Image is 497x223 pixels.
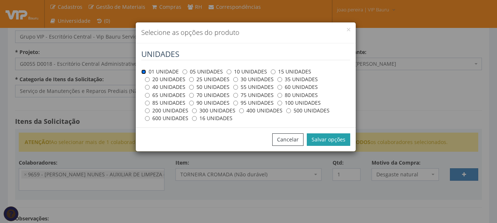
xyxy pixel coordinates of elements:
[233,76,274,83] label: 30 UNIDADES
[145,99,185,107] label: 85 UNIDADES
[227,68,267,75] label: 10 UNIDADES
[145,91,185,99] label: 65 UNIDADES
[141,49,350,60] legend: UNIDADES
[192,107,235,114] label: 300 UNIDADES
[277,91,318,99] label: 80 UNIDADES
[189,99,230,107] label: 90 UNIDADES
[145,107,188,114] label: 200 UNIDADES
[233,83,274,91] label: 55 UNIDADES
[271,68,311,75] label: 15 UNIDADES
[189,91,230,99] label: 70 UNIDADES
[192,115,232,122] label: 16 UNIDADES
[145,83,185,91] label: 40 UNIDADES
[189,76,230,83] label: 25 UNIDADES
[145,76,185,83] label: 20 UNIDADES
[272,133,303,146] button: Cancelar
[141,28,350,37] h4: Selecione as opções do produto
[233,99,274,107] label: 95 UNIDADES
[277,76,318,83] label: 35 UNIDADES
[277,83,318,91] label: 60 UNIDADES
[286,107,330,114] label: 500 UNIDADES
[233,91,274,99] label: 75 UNIDADES
[189,83,230,91] label: 50 UNIDADES
[141,68,179,75] label: 01 UNIDADE
[145,115,188,122] label: 600 UNIDADES
[277,99,321,107] label: 100 UNIDADES
[182,68,223,75] label: 05 UNIDADES
[307,133,350,146] button: Salvar opções
[239,107,283,114] label: 400 UNIDADES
